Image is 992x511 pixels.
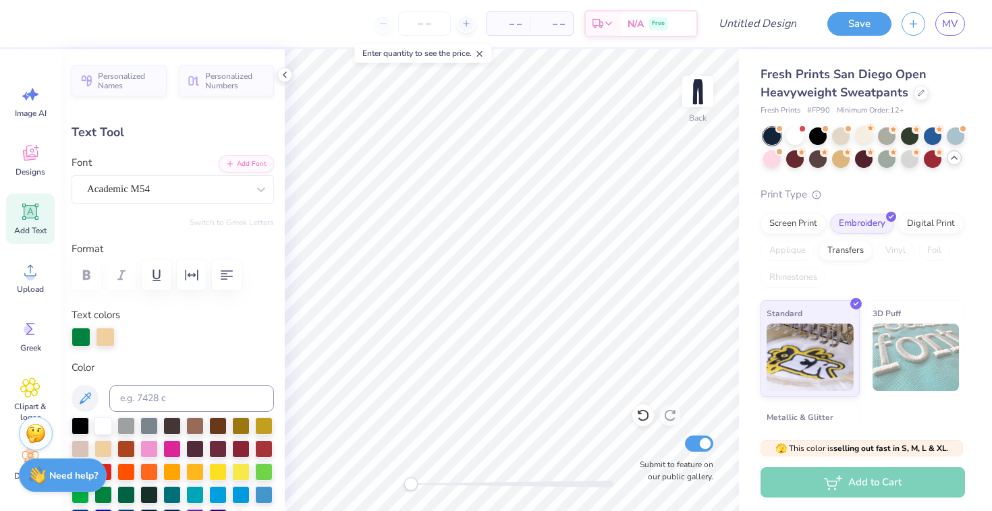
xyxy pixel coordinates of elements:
[14,225,47,236] span: Add Text
[775,442,949,454] span: This color is .
[20,342,41,353] span: Greek
[652,19,665,28] span: Free
[72,123,274,142] div: Text Tool
[767,306,802,320] span: Standard
[72,307,120,323] label: Text colors
[942,16,958,32] span: MV
[72,360,274,375] label: Color
[761,66,927,100] span: Fresh Prints San Diego Open Heavyweight Sweatpants
[837,105,904,117] span: Minimum Order: 12 +
[632,458,713,483] label: Submit to feature on our public gallery.
[761,268,826,288] div: Rhinestones
[761,214,826,234] div: Screen Print
[205,71,266,90] span: Personalized Numbers
[918,241,950,261] div: Foil
[873,306,901,320] span: 3D Puff
[16,167,45,177] span: Designs
[708,10,807,37] input: Untitled Design
[17,284,44,295] span: Upload
[819,241,873,261] div: Transfers
[538,17,565,31] span: – –
[761,187,965,202] div: Print Type
[219,155,274,173] button: Add Font
[190,217,274,228] button: Switch to Greek Letters
[98,71,159,90] span: Personalized Names
[14,471,47,481] span: Decorate
[827,12,891,36] button: Save
[877,241,914,261] div: Vinyl
[72,155,92,171] label: Font
[495,17,522,31] span: – –
[404,477,418,491] div: Accessibility label
[109,385,274,412] input: e.g. 7428 c
[49,469,98,482] strong: Need help?
[684,78,711,105] img: Back
[898,214,964,234] div: Digital Print
[72,241,274,257] label: Format
[830,214,894,234] div: Embroidery
[689,112,707,124] div: Back
[15,108,47,119] span: Image AI
[398,11,451,36] input: – –
[935,12,965,36] a: MV
[761,105,800,117] span: Fresh Prints
[873,324,960,391] img: 3D Puff
[761,241,815,261] div: Applique
[8,401,53,423] span: Clipart & logos
[72,65,167,96] button: Personalized Names
[767,324,854,391] img: Standard
[767,410,833,424] span: Metallic & Glitter
[355,44,492,63] div: Enter quantity to see the price.
[628,17,644,31] span: N/A
[179,65,274,96] button: Personalized Numbers
[833,443,947,454] strong: selling out fast in S, M, L & XL
[807,105,830,117] span: # FP90
[775,442,787,455] span: 🫣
